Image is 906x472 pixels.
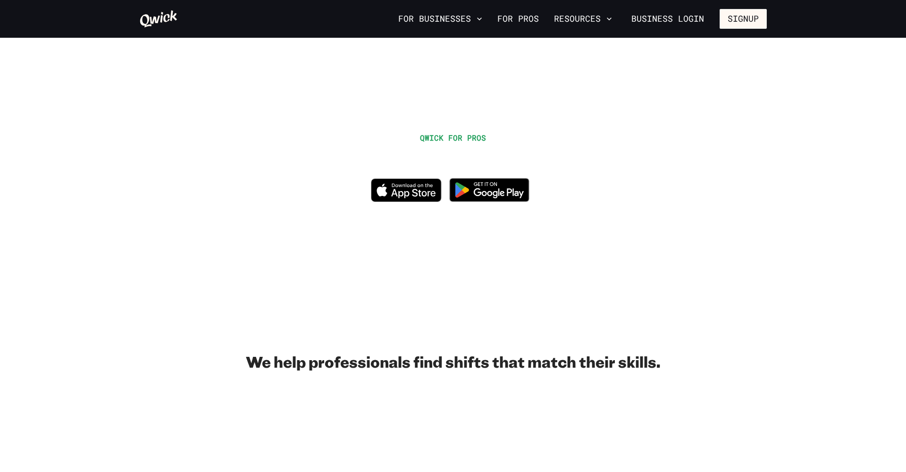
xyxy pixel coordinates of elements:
[394,11,486,27] button: For Businesses
[720,9,767,29] button: Signup
[420,133,486,143] span: QWICK FOR PROS
[444,172,535,208] img: Get it on Google Play
[550,11,616,27] button: Resources
[494,11,543,27] a: For Pros
[623,9,712,29] a: Business Login
[243,147,663,169] h1: WORK IN HOSPITALITY, WHENEVER YOU WANT.
[371,194,442,204] a: Download on the App Store
[139,352,767,371] h2: We help professionals find shifts that match their skills.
